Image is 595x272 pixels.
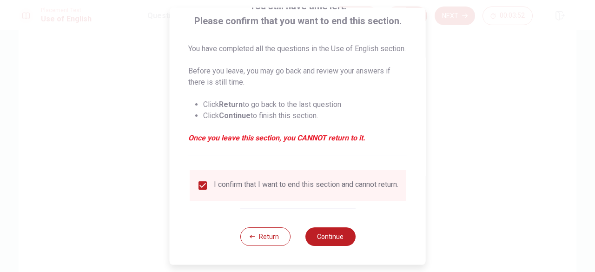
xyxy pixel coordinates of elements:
[240,227,290,246] button: Return
[203,110,407,121] li: Click to finish this section.
[219,111,251,120] strong: Continue
[203,99,407,110] li: Click to go back to the last question
[219,100,243,109] strong: Return
[188,133,407,144] em: Once you leave this section, you CANNOT return to it.
[214,180,398,191] div: I confirm that I want to end this section and cannot return.
[188,43,407,54] p: You have completed all the questions in the Use of English section.
[188,66,407,88] p: Before you leave, you may go back and review your answers if there is still time.
[305,227,355,246] button: Continue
